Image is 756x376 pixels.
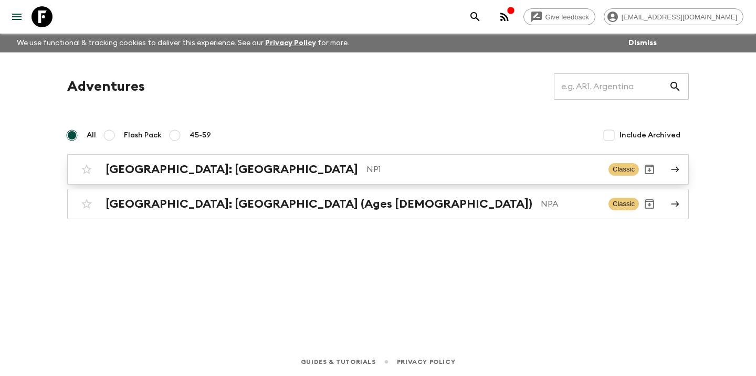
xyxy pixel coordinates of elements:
[616,13,743,21] span: [EMAIL_ADDRESS][DOMAIN_NAME]
[639,159,660,180] button: Archive
[619,130,680,141] span: Include Archived
[608,198,639,210] span: Classic
[106,163,358,176] h2: [GEOGRAPHIC_DATA]: [GEOGRAPHIC_DATA]
[6,6,27,27] button: menu
[124,130,162,141] span: Flash Pack
[301,356,376,368] a: Guides & Tutorials
[639,194,660,214] button: Archive
[540,13,595,21] span: Give feedback
[541,198,600,210] p: NPA
[397,356,455,368] a: Privacy Policy
[67,189,689,219] a: [GEOGRAPHIC_DATA]: [GEOGRAPHIC_DATA] (Ages [DEMOGRAPHIC_DATA])NPAClassicArchive
[465,6,486,27] button: search adventures
[523,8,595,25] a: Give feedback
[190,130,211,141] span: 45-59
[366,163,600,176] p: NP1
[604,8,743,25] div: [EMAIL_ADDRESS][DOMAIN_NAME]
[87,130,96,141] span: All
[608,163,639,176] span: Classic
[265,39,316,47] a: Privacy Policy
[554,72,669,101] input: e.g. AR1, Argentina
[13,34,353,52] p: We use functional & tracking cookies to deliver this experience. See our for more.
[67,154,689,185] a: [GEOGRAPHIC_DATA]: [GEOGRAPHIC_DATA]NP1ClassicArchive
[626,36,659,50] button: Dismiss
[67,76,145,97] h1: Adventures
[106,197,532,211] h2: [GEOGRAPHIC_DATA]: [GEOGRAPHIC_DATA] (Ages [DEMOGRAPHIC_DATA])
